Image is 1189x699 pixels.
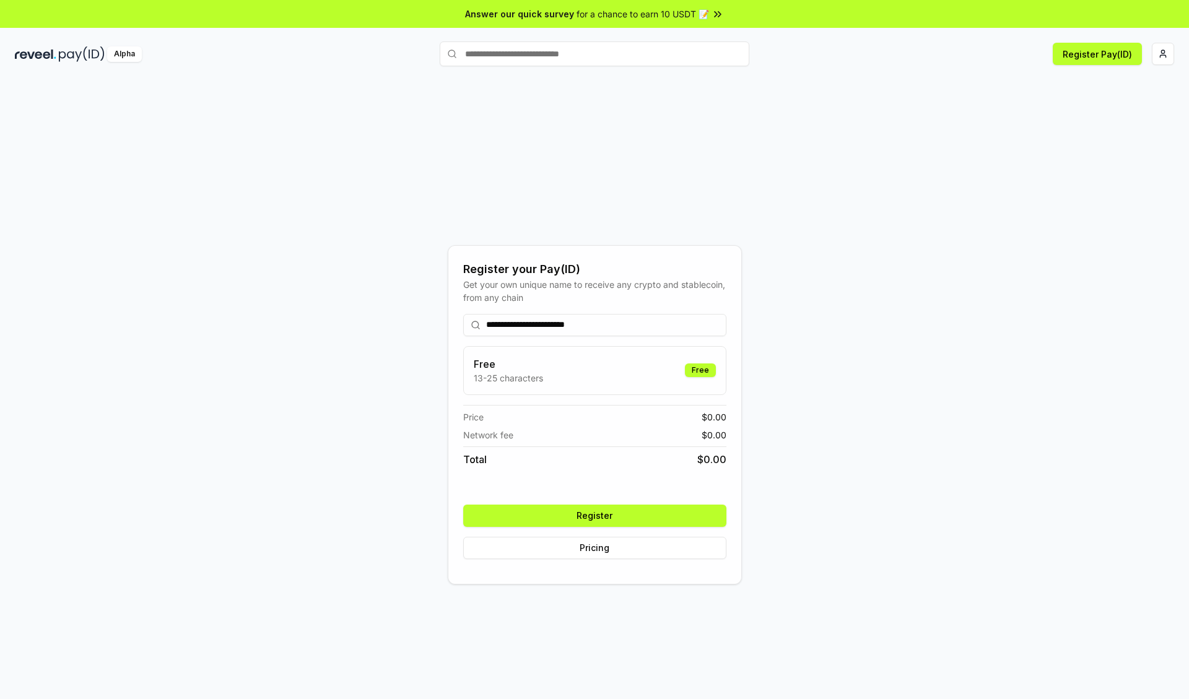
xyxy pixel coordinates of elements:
[463,261,726,278] div: Register your Pay(ID)
[474,371,543,384] p: 13-25 characters
[15,46,56,62] img: reveel_dark
[1053,43,1142,65] button: Register Pay(ID)
[463,278,726,304] div: Get your own unique name to receive any crypto and stablecoin, from any chain
[463,410,484,423] span: Price
[59,46,105,62] img: pay_id
[702,428,726,441] span: $ 0.00
[474,357,543,371] h3: Free
[685,363,716,377] div: Free
[463,505,726,527] button: Register
[463,428,513,441] span: Network fee
[463,452,487,467] span: Total
[697,452,726,467] span: $ 0.00
[577,7,709,20] span: for a chance to earn 10 USDT 📝
[465,7,574,20] span: Answer our quick survey
[463,537,726,559] button: Pricing
[107,46,142,62] div: Alpha
[702,410,726,423] span: $ 0.00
